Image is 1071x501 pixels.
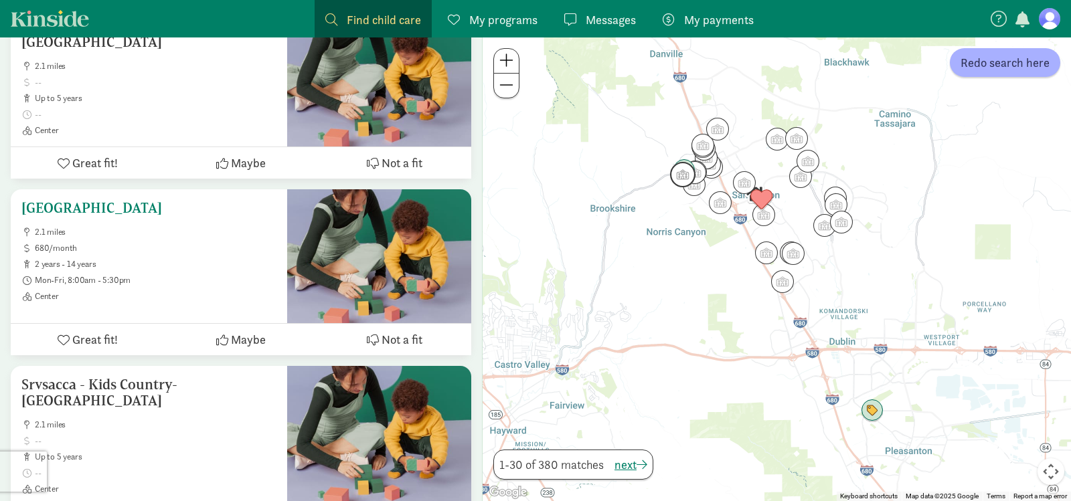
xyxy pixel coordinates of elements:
span: 2.1 miles [35,61,276,72]
button: Maybe [164,324,317,355]
span: My programs [469,11,538,29]
span: 2 years - 14 years [35,259,276,270]
button: Map camera controls [1038,458,1064,485]
button: Great fit! [11,147,164,179]
span: Not a fit [382,330,422,348]
div: Click to see details [670,162,695,187]
div: Click to see details [684,161,707,183]
span: Map data ©2025 Google [906,492,979,500]
button: Not a fit [318,324,471,355]
div: Click to see details [698,153,721,176]
span: Messages [586,11,636,29]
span: 1-30 of 380 matches [499,456,604,474]
div: Click to see details [733,171,756,194]
button: Great fit! [11,324,164,355]
span: up to 5 years [35,93,276,104]
span: Great fit! [72,330,118,348]
img: Google [486,484,530,501]
div: Click to see details [752,203,775,226]
button: Redo search here [950,48,1060,77]
a: Terms (opens in new tab) [987,492,1005,500]
span: Find child care [347,11,421,29]
div: Click to see details [813,214,836,237]
div: Click to see details [771,270,794,293]
div: Click to see details [785,127,808,150]
div: Click to see details [706,118,729,140]
h5: Srvsacca - Kids Country-[GEOGRAPHIC_DATA] [21,377,276,409]
span: 2.1 miles [35,227,276,237]
button: next [614,456,647,474]
div: Click to see details [673,159,695,182]
span: Maybe [231,330,266,348]
button: Maybe [164,147,317,179]
span: Center [35,125,276,136]
div: Click to see details [755,241,778,264]
span: Great fit! [72,154,118,172]
div: Click to see details [782,242,805,265]
a: Open this area in Google Maps (opens a new window) [486,484,530,501]
div: Click to see details [693,138,716,161]
div: Click to see details [797,150,819,173]
span: Center [35,291,276,302]
h5: [GEOGRAPHIC_DATA] [21,200,276,216]
button: Not a fit [318,147,471,179]
a: Kinside [11,10,89,27]
span: Redo search here [961,54,1050,72]
button: Keyboard shortcuts [840,492,898,501]
span: Not a fit [382,154,422,172]
div: Click to see details [750,189,773,211]
a: Report a map error [1013,492,1067,500]
span: 2.1 miles [35,419,276,430]
div: Click to see details [700,156,723,179]
div: Click to see details [695,146,718,169]
span: Mon-Fri, 8:00am - 5:30pm [35,275,276,286]
span: Maybe [231,154,266,172]
div: Click to see details [825,193,847,216]
div: Click to see details [824,187,847,209]
div: Click to see details [766,128,789,151]
div: Click to see details [861,399,884,422]
div: Click to see details [789,165,812,188]
div: Click to see details [830,211,853,233]
span: 680/month [35,243,276,254]
div: Click to see details [683,161,706,184]
div: Click to see details [683,173,706,196]
div: Click to see details [691,134,714,157]
span: My payments [684,11,754,29]
div: Click to see details [709,191,732,214]
div: Click to see details [780,241,803,264]
span: Center [35,484,276,494]
div: Click to see details [744,183,767,206]
span: up to 5 years [35,452,276,462]
div: Click to see details [691,135,714,158]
